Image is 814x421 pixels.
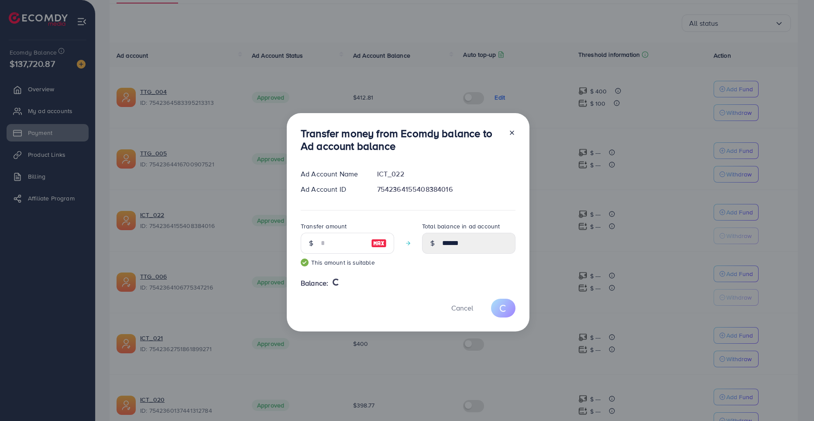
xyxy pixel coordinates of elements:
[451,303,473,313] span: Cancel
[370,169,522,179] div: ICT_022
[301,127,501,152] h3: Transfer money from Ecomdy balance to Ad account balance
[301,278,328,288] span: Balance:
[294,169,370,179] div: Ad Account Name
[440,299,484,317] button: Cancel
[777,382,807,414] iframe: Chat
[370,184,522,194] div: 7542364155408384016
[294,184,370,194] div: Ad Account ID
[371,238,387,248] img: image
[301,258,394,267] small: This amount is suitable
[301,259,309,266] img: guide
[301,222,347,231] label: Transfer amount
[422,222,500,231] label: Total balance in ad account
